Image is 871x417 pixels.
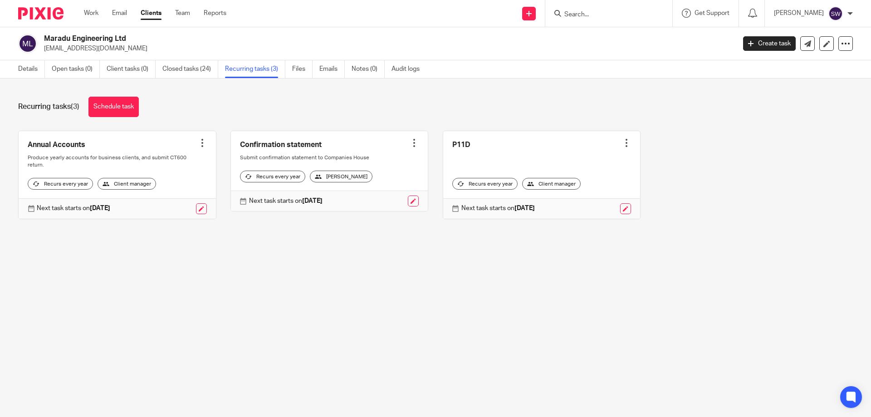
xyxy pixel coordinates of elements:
a: Audit logs [391,60,426,78]
div: Recurs every year [240,171,305,182]
p: [EMAIL_ADDRESS][DOMAIN_NAME] [44,44,729,53]
div: Recurs every year [452,178,518,190]
a: Recurring tasks (3) [225,60,285,78]
div: Client manager [522,178,581,190]
a: Closed tasks (24) [162,60,218,78]
h1: Recurring tasks [18,102,79,112]
a: Open tasks (0) [52,60,100,78]
a: Reports [204,9,226,18]
span: Get Support [695,10,729,16]
a: Notes (0) [352,60,385,78]
p: Next task starts on [249,196,323,206]
a: Email [112,9,127,18]
p: Next task starts on [37,204,110,213]
strong: [DATE] [302,198,323,204]
a: Emails [319,60,345,78]
span: (3) [71,103,79,110]
div: [PERSON_NAME] [310,171,372,182]
a: Clients [141,9,161,18]
a: Client tasks (0) [107,60,156,78]
input: Search [563,11,645,19]
div: Client manager [98,178,156,190]
a: Details [18,60,45,78]
h2: Maradu Engineering Ltd [44,34,592,44]
p: Next task starts on [461,204,535,213]
strong: [DATE] [514,205,535,211]
img: svg%3E [828,6,843,21]
img: svg%3E [18,34,37,53]
a: Files [292,60,313,78]
p: [PERSON_NAME] [774,9,824,18]
img: Pixie [18,7,64,20]
a: Create task [743,36,796,51]
a: Schedule task [88,97,139,117]
a: Team [175,9,190,18]
strong: [DATE] [90,205,110,211]
div: Recurs every year [28,178,93,190]
a: Work [84,9,98,18]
